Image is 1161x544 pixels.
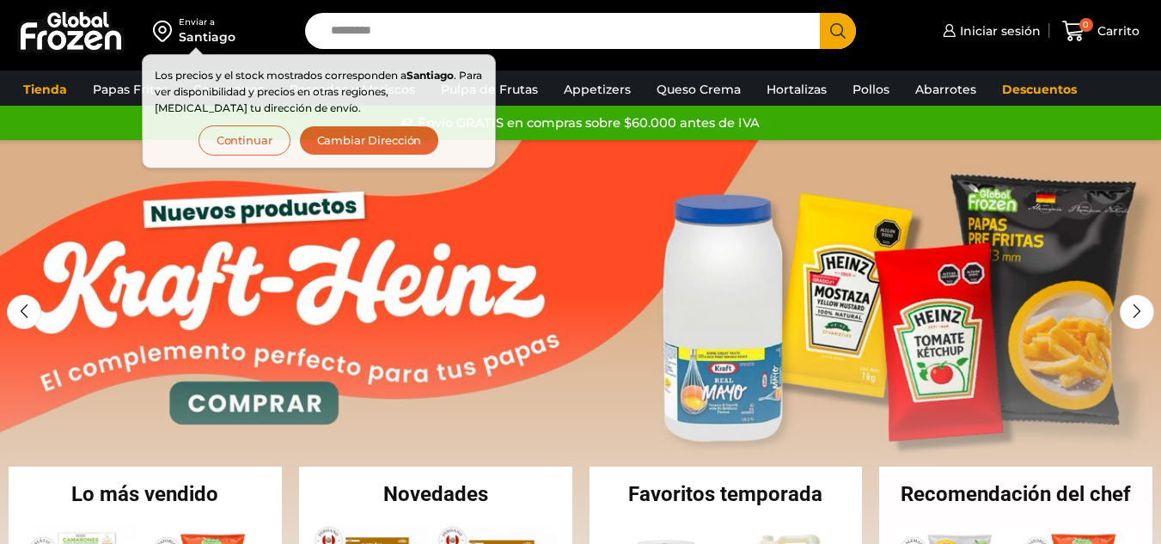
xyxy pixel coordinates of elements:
h2: Lo más vendido [9,484,282,504]
span: Iniciar sesión [956,22,1041,40]
button: Continuar [199,125,290,156]
button: Search button [820,13,856,49]
a: Descuentos [993,73,1085,106]
a: Tienda [15,73,76,106]
h2: Novedades [299,484,572,504]
img: address-field-icon.svg [153,16,179,46]
h2: Favoritos temporada [590,484,863,504]
strong: Santiago [406,69,454,82]
span: Carrito [1093,22,1140,40]
a: Hortalizas [758,73,835,106]
a: 0 Carrito [1058,11,1144,52]
a: Papas Fritas [84,73,176,106]
a: Iniciar sesión [938,14,1041,48]
a: Abarrotes [907,73,985,106]
button: Cambiar Dirección [299,125,440,156]
div: Santiago [179,28,235,46]
span: 0 [1079,18,1093,32]
a: Appetizers [555,73,639,106]
a: Queso Crema [648,73,749,106]
h2: Recomendación del chef [879,484,1152,504]
p: Los precios y el stock mostrados corresponden a . Para ver disponibilidad y precios en otras regi... [155,67,483,117]
div: Enviar a [179,16,235,28]
a: Pollos [844,73,898,106]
